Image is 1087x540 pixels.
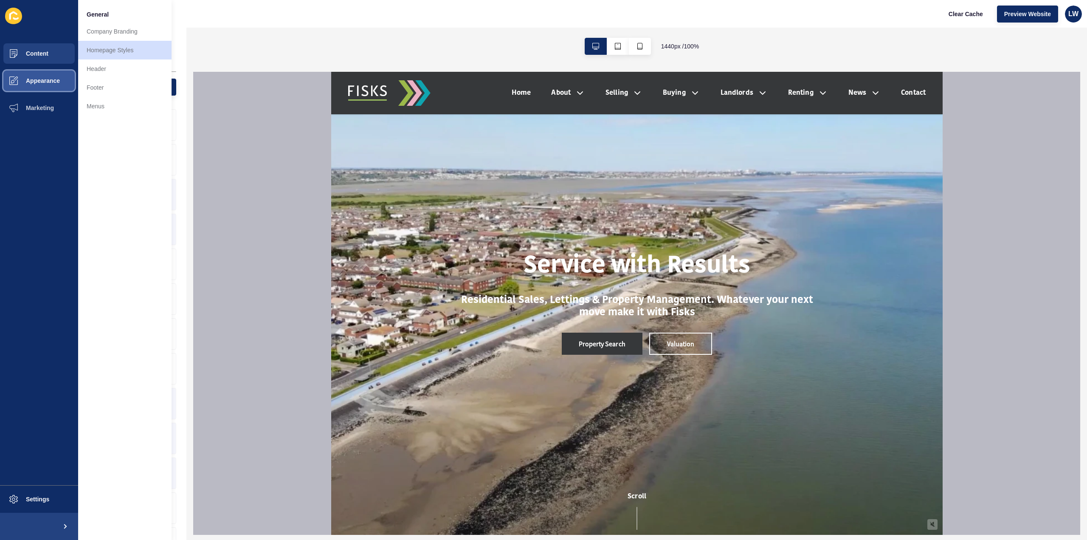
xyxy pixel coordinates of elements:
[661,42,699,51] span: 1440 px / 100 %
[78,78,172,97] a: Footer
[192,181,419,209] h1: Service with Results
[517,16,535,26] a: News
[78,97,172,116] a: Menus
[274,16,297,26] a: Selling
[1004,10,1051,18] span: Preview Website
[318,261,381,283] a: Valuation
[457,16,482,26] a: Renting
[87,10,109,19] span: General
[997,6,1058,23] button: Preview Website
[332,16,355,26] a: Buying
[570,16,594,26] a: Contact
[1068,10,1079,18] span: LW
[180,16,200,26] a: Home
[17,8,99,34] img: Company logo
[78,41,172,59] a: Homepage Styles
[389,16,422,26] a: Landlords
[941,6,990,23] button: Clear Cache
[78,22,172,41] a: Company Branding
[220,16,239,26] a: About
[78,59,172,78] a: Header
[128,223,483,247] h2: Residential Sales, Lettings & Property Management. Whatever your next move make it with Fisks
[949,10,983,18] span: Clear Cache
[3,420,608,458] div: Scroll
[231,261,311,283] a: Property Search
